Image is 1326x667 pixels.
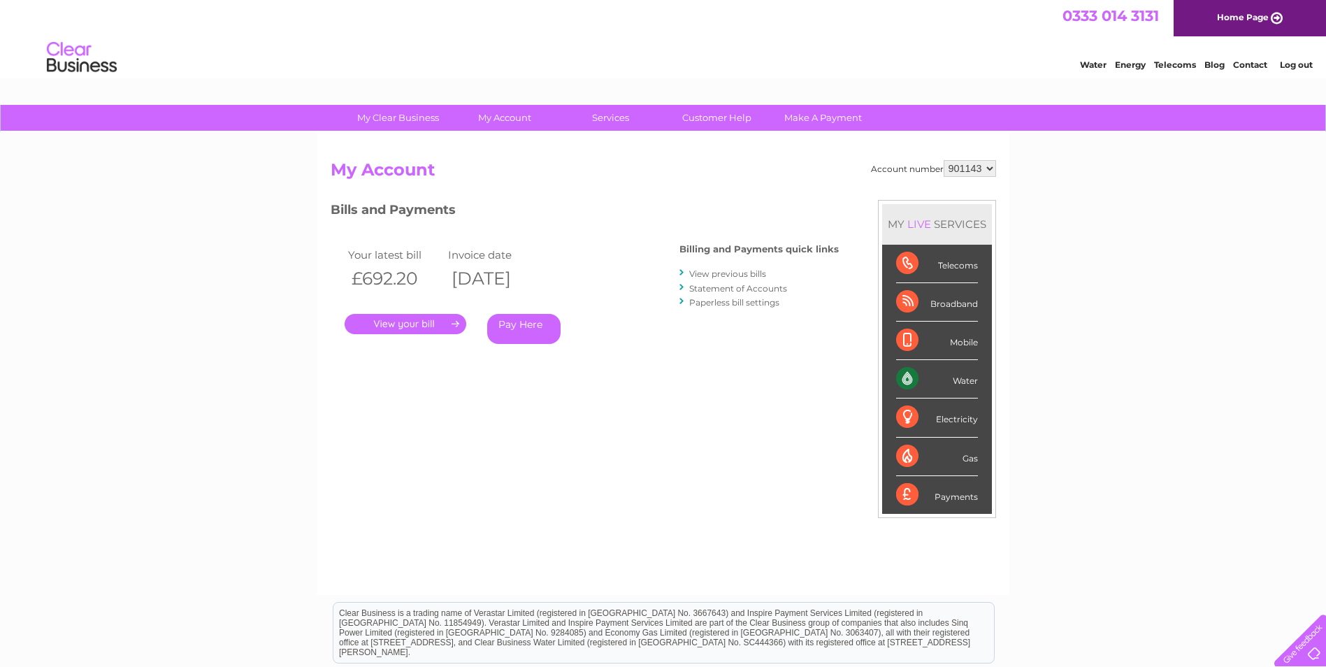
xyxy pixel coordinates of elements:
[896,245,978,283] div: Telecoms
[896,399,978,437] div: Electricity
[896,438,978,476] div: Gas
[345,245,445,264] td: Your latest bill
[871,160,996,177] div: Account number
[345,264,445,293] th: £692.20
[689,297,779,308] a: Paperless bill settings
[46,36,117,79] img: logo.png
[447,105,562,131] a: My Account
[340,105,456,131] a: My Clear Business
[659,105,774,131] a: Customer Help
[1204,59,1225,70] a: Blog
[896,476,978,514] div: Payments
[1233,59,1267,70] a: Contact
[1280,59,1313,70] a: Log out
[445,264,545,293] th: [DATE]
[679,244,839,254] h4: Billing and Payments quick links
[1080,59,1107,70] a: Water
[331,160,996,187] h2: My Account
[765,105,881,131] a: Make A Payment
[487,314,561,344] a: Pay Here
[1062,7,1159,24] a: 0333 014 3131
[1115,59,1146,70] a: Energy
[882,204,992,244] div: MY SERVICES
[445,245,545,264] td: Invoice date
[333,8,994,68] div: Clear Business is a trading name of Verastar Limited (registered in [GEOGRAPHIC_DATA] No. 3667643...
[905,217,934,231] div: LIVE
[689,268,766,279] a: View previous bills
[331,200,839,224] h3: Bills and Payments
[896,360,978,399] div: Water
[1154,59,1196,70] a: Telecoms
[896,283,978,322] div: Broadband
[553,105,668,131] a: Services
[896,322,978,360] div: Mobile
[689,283,787,294] a: Statement of Accounts
[345,314,466,334] a: .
